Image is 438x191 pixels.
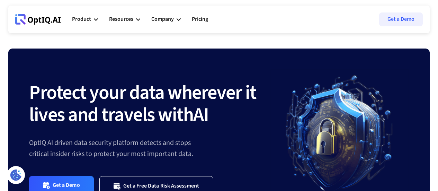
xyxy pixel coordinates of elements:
div: OptIQ AI driven data security platform detects and stops critical insider risks to protect your m... [29,137,270,159]
div: Get a Demo [53,182,80,190]
strong: Protect your data wherever it lives and travels with [29,79,256,129]
strong: AI [193,101,208,129]
div: Webflow Homepage [15,24,16,25]
div: Resources [109,15,133,24]
a: Pricing [192,9,208,30]
div: Product [72,15,91,24]
div: Company [151,9,181,30]
div: Resources [109,9,140,30]
div: Product [72,9,98,30]
div: Get a Free Data Risk Assessment [123,182,199,189]
a: Webflow Homepage [15,9,61,30]
div: Company [151,15,174,24]
a: Get a Demo [379,12,423,26]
